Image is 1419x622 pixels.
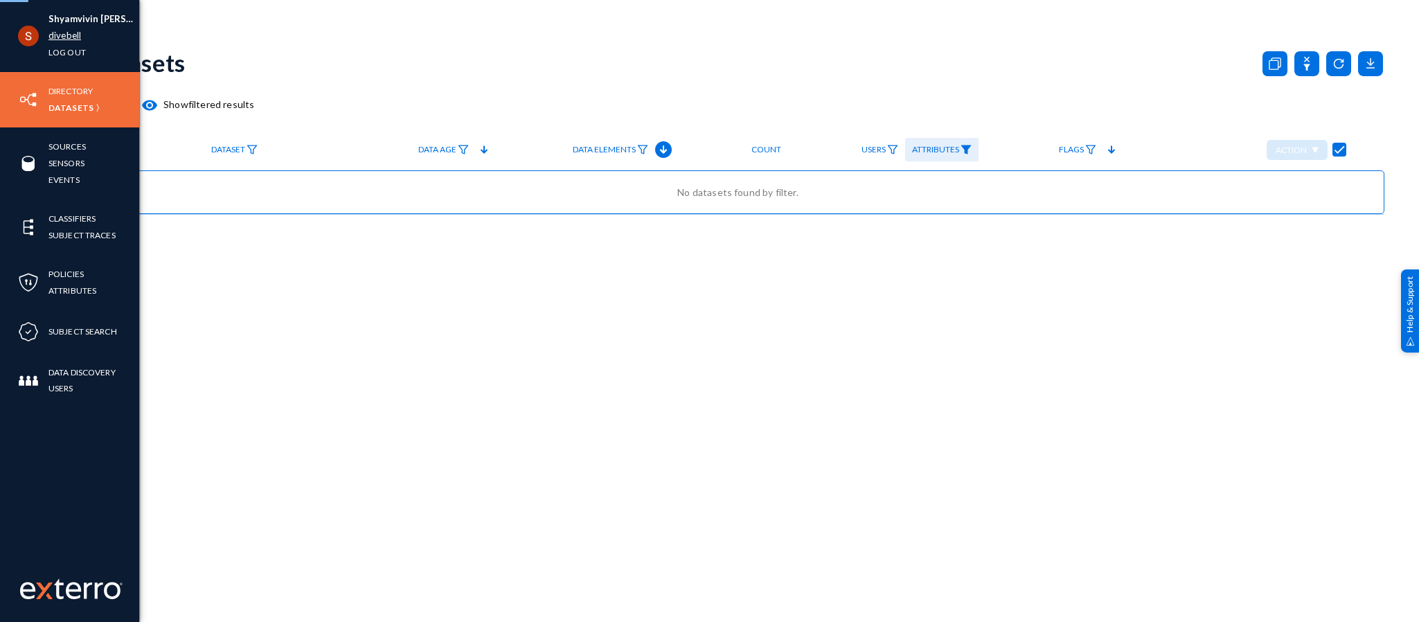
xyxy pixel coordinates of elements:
[106,185,1370,199] div: No datasets found by filter.
[48,100,93,116] a: Datasets
[211,145,245,154] span: Dataset
[247,145,258,154] img: icon-filter.svg
[1406,337,1415,346] img: help_support.svg
[48,283,96,299] a: Attributes
[751,145,781,154] span: Count
[637,145,648,154] img: icon-filter.svg
[48,83,93,99] a: Directory
[566,138,655,162] a: Data Elements
[48,364,139,396] a: Data Discovery Users
[48,227,116,243] a: Subject Traces
[48,323,117,339] a: Subject Search
[1059,145,1084,154] span: Flags
[204,138,265,162] a: Dataset
[855,138,905,162] a: Users
[887,145,898,154] img: icon-filter.svg
[411,138,476,162] a: Data Age
[1401,269,1419,353] div: Help & Support
[1085,145,1096,154] img: icon-filter.svg
[905,138,979,162] a: Attributes
[18,321,39,342] img: icon-compliance.svg
[1052,138,1103,162] a: Flags
[18,371,39,391] img: icon-members.svg
[48,11,139,28] li: Shyamvivin [PERSON_NAME] [PERSON_NAME]
[48,44,86,60] a: Log out
[18,217,39,238] img: icon-elements.svg
[20,578,123,599] img: exterro-work-mark.svg
[458,145,469,154] img: icon-filter.svg
[961,145,972,154] img: icon-filter-filled.svg
[18,26,39,46] img: ACg8ocLCHWB70YVmYJSZIkanuWRMiAOKj9BOxslbKTvretzi-06qRA=s96-c
[141,97,158,114] mat-icon: visibility
[129,98,254,110] span: Show filtered results
[48,155,84,171] a: Sensors
[573,145,636,154] span: Data Elements
[36,583,53,599] img: exterro-logo.svg
[18,272,39,293] img: icon-policies.svg
[18,153,39,174] img: icon-sources.svg
[48,139,86,154] a: Sources
[48,172,80,188] a: Events
[18,89,39,110] img: icon-inventory.svg
[48,266,84,282] a: Policies
[48,211,96,226] a: Classifiers
[912,145,959,154] span: Attributes
[418,145,456,154] span: Data Age
[862,145,886,154] span: Users
[48,28,81,44] a: divebell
